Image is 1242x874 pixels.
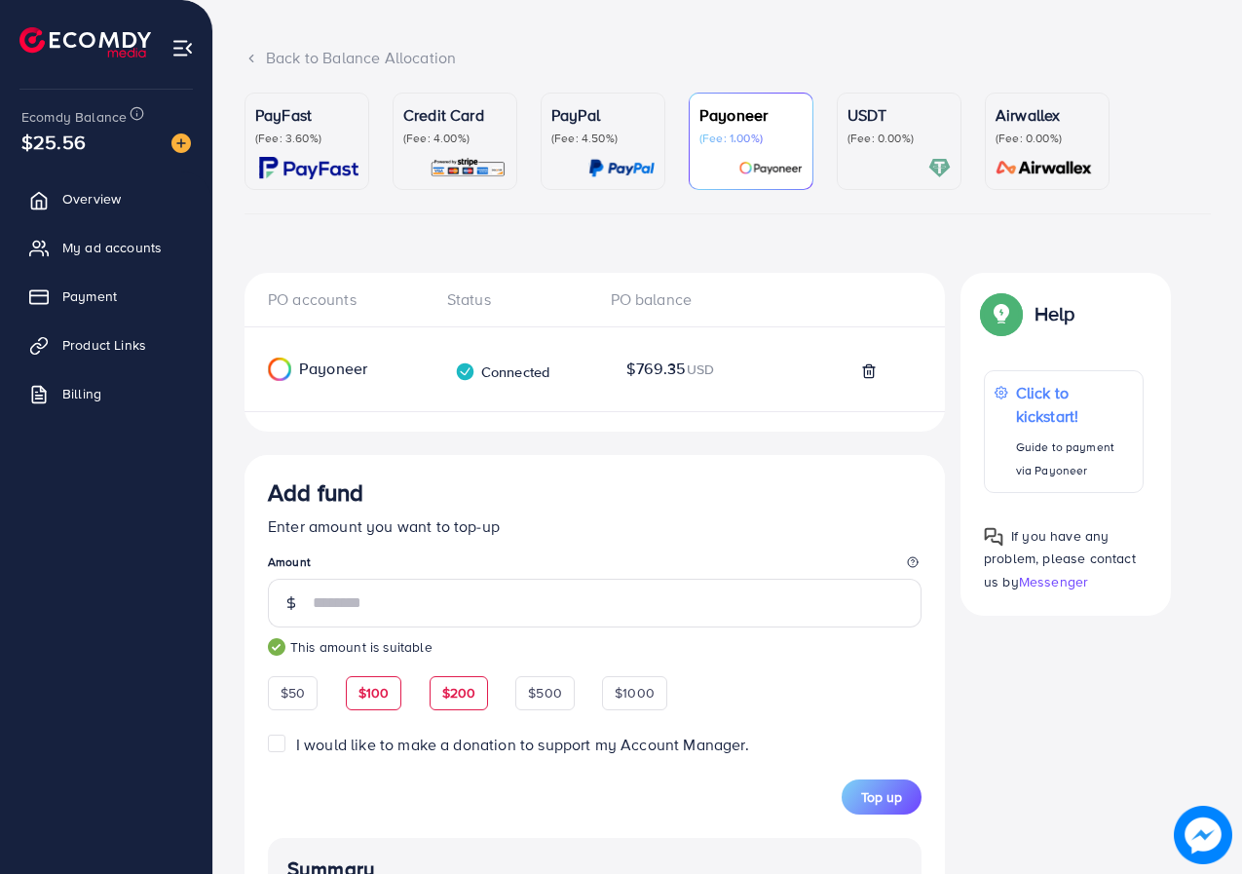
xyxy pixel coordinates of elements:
img: Popup guide [984,527,1003,547]
span: I would like to make a donation to support my Account Manager. [296,734,749,755]
img: card [928,157,951,179]
span: Payment [62,286,117,306]
img: image [171,133,191,153]
a: Billing [15,374,198,413]
span: $200 [442,683,476,703]
p: PayPal [551,103,655,127]
p: (Fee: 1.00%) [699,131,803,146]
p: Help [1035,302,1075,325]
a: My ad accounts [15,228,198,267]
span: Overview [62,189,121,209]
p: (Fee: 4.00%) [403,131,507,146]
img: card [738,157,803,179]
p: (Fee: 3.60%) [255,131,358,146]
span: Product Links [62,335,146,355]
img: verified [455,361,475,382]
h3: Add fund [268,478,363,507]
p: Enter amount you want to top-up [268,514,922,538]
a: Overview [15,179,198,218]
img: Popup guide [984,296,1019,331]
span: $500 [528,683,562,703]
div: PO accounts [268,288,432,311]
legend: Amount [268,553,922,578]
img: logo [19,27,151,57]
p: (Fee: 4.50%) [551,131,655,146]
div: Connected [455,361,549,382]
p: (Fee: 0.00%) [847,131,951,146]
span: $25.56 [21,128,86,156]
p: Click to kickstart! [1016,381,1133,428]
a: Payment [15,277,198,316]
img: image [1174,806,1232,864]
img: guide [268,638,285,656]
div: PO balance [595,288,759,311]
p: Payoneer [699,103,803,127]
div: Payoneer [245,358,396,381]
span: $50 [281,683,305,703]
span: Top up [861,787,902,807]
img: Payoneer [268,358,291,381]
img: card [588,157,655,179]
small: This amount is suitable [268,637,922,657]
img: card [430,157,507,179]
p: Credit Card [403,103,507,127]
p: USDT [847,103,951,127]
p: Guide to payment via Payoneer [1016,436,1133,482]
img: menu [171,37,194,59]
div: Status [432,288,595,311]
span: USD [687,360,714,379]
span: $100 [358,683,390,703]
p: PayFast [255,103,358,127]
p: (Fee: 0.00%) [996,131,1099,146]
span: $1000 [615,683,655,703]
p: Airwallex [996,103,1099,127]
img: card [990,157,1099,179]
span: If you have any problem, please contact us by [984,526,1136,590]
button: Top up [842,779,922,815]
span: Messenger [1019,572,1088,591]
span: Billing [62,384,101,403]
img: card [259,157,358,179]
span: My ad accounts [62,238,162,257]
span: $769.35 [626,358,715,380]
div: Back to Balance Allocation [245,47,1211,69]
span: Ecomdy Balance [21,107,127,127]
a: Product Links [15,325,198,364]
